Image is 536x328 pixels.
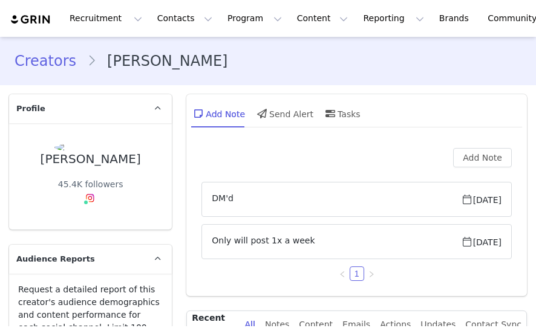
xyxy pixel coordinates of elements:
[212,234,460,249] span: Only will post 1x a week
[16,103,45,115] span: Profile
[191,99,245,128] div: Add Note
[323,99,361,128] div: Tasks
[350,267,364,280] a: 1
[364,266,379,281] li: Next Page
[335,266,350,281] li: Previous Page
[10,14,52,25] img: grin logo
[16,253,95,265] span: Audience Reports
[453,148,512,167] button: Add Note
[58,178,123,191] div: 45.4K followers
[461,192,502,207] span: [DATE]
[290,5,356,32] button: Content
[432,5,480,32] a: Brands
[41,152,141,166] div: [PERSON_NAME]
[62,5,149,32] button: Recruitment
[356,5,431,32] button: Reporting
[212,192,460,207] span: DM'd
[255,99,313,128] div: Send Alert
[339,271,346,278] i: icon: left
[220,5,289,32] button: Program
[368,271,375,278] i: icon: right
[85,193,95,203] img: instagram.svg
[54,143,127,152] img: fbedfc99-9559-445f-bd46-75801eade7a7.jpg
[15,50,87,72] a: Creators
[150,5,220,32] button: Contacts
[461,234,502,249] span: [DATE]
